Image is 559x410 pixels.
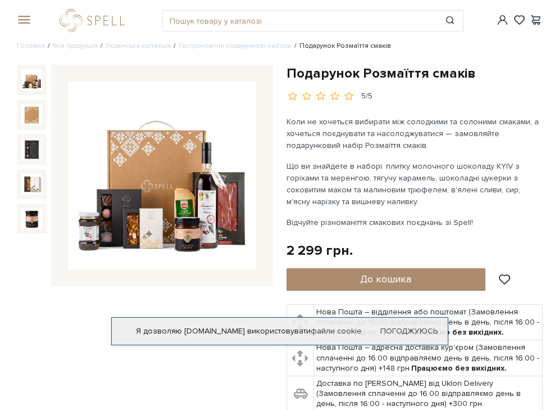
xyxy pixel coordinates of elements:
[21,208,43,229] img: Подарунок Розмаїття смаків
[21,69,43,91] img: Подарунок Розмаїття смаків
[360,273,411,285] span: До кошика
[60,9,130,32] a: logo
[53,42,98,50] a: Вся продукція
[21,174,43,195] img: Подарунок Розмаїття смаків
[163,11,437,31] input: Пошук товару у каталозі
[361,91,372,102] div: 5/5
[408,327,504,337] b: Працюємо без вихідних.
[17,42,45,50] a: Головна
[313,304,542,340] td: Нова Пошта – відділення або поштомат (Замовлення сплаченні до 16:00 відправляємо день в день, піс...
[287,242,353,259] div: 2 299 грн.
[106,42,171,50] a: Українська колекція
[21,139,43,160] img: Подарунок Розмаїття смаків
[287,116,543,151] p: Коли не хочеться вибирати між солодкими та солоними смаками, а хочеться поєднувати та насолоджува...
[179,42,292,50] a: Гастрономічні подарункові набори
[112,326,448,336] div: Я дозволяю [DOMAIN_NAME] використовувати
[287,65,543,82] h1: Подарунок Розмаїття смаків
[313,340,542,376] td: Нова Пошта – адресна доставка кур'єром (Замовлення сплаченні до 16:00 відправляємо день в день, п...
[380,326,438,336] a: Погоджуюсь
[292,41,391,51] li: Подарунок Розмаїття смаків
[287,217,543,228] p: Відчуйте різноманіття смакових поєднань зі Spell!
[311,326,362,336] a: файли cookie
[437,11,463,31] button: Пошук товару у каталозі
[21,104,43,125] img: Подарунок Розмаїття смаків
[287,268,486,291] button: До кошика
[411,363,507,373] b: Працюємо без вихідних.
[287,160,543,208] p: Що ви знайдете в наборі: плитку молочного шоколаду KYIV з горіхами та меренгою, тягучу карамель, ...
[68,82,256,269] img: Подарунок Розмаїття смаків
